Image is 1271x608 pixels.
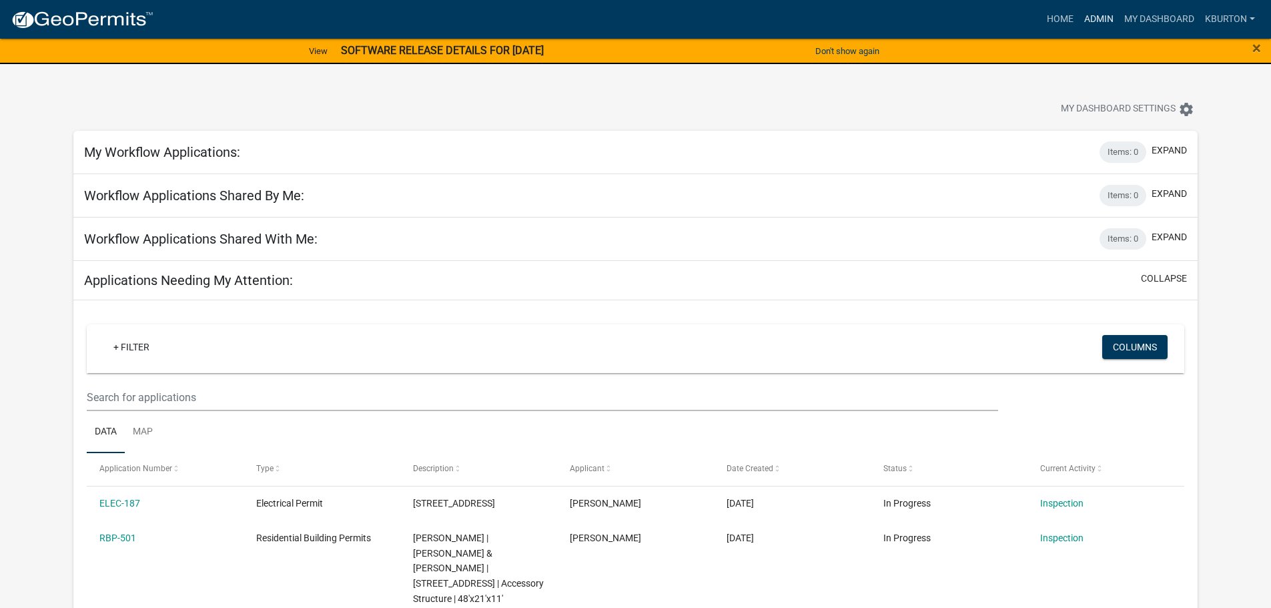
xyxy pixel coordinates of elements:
button: Close [1252,40,1261,56]
a: + Filter [103,335,160,359]
button: expand [1152,230,1187,244]
button: My Dashboard Settingssettings [1050,96,1205,122]
span: Description [413,464,454,473]
span: 09/08/2025 [727,498,754,509]
a: Home [1041,7,1079,32]
i: settings [1178,101,1194,117]
a: Admin [1079,7,1119,32]
datatable-header-cell: Type [244,453,400,485]
datatable-header-cell: Description [400,453,557,485]
div: Items: 0 [1100,185,1146,206]
button: collapse [1141,272,1187,286]
span: Residential Building Permits [256,533,371,543]
datatable-header-cell: Status [870,453,1027,485]
a: Inspection [1040,533,1084,543]
a: Map [125,411,161,454]
a: RBP-501 [99,533,136,543]
span: 318 E Main St | 2924 S 50 W [413,498,495,509]
a: kburton [1200,7,1260,32]
a: Inspection [1040,498,1084,509]
span: Date Created [727,464,773,473]
strong: SOFTWARE RELEASE DETAILS FOR [DATE] [341,44,544,57]
span: 09/08/2025 [727,533,754,543]
span: Application Number [99,464,172,473]
h5: Workflow Applications Shared By Me: [84,188,304,204]
a: ELEC-187 [99,498,140,509]
button: Columns [1102,335,1168,359]
h5: My Workflow Applications: [84,144,240,160]
datatable-header-cell: Application Number [87,453,244,485]
button: expand [1152,143,1187,158]
span: In Progress [883,498,931,509]
input: Search for applications [87,384,997,411]
span: Type [256,464,274,473]
div: Items: 0 [1100,228,1146,250]
h5: Applications Needing My Attention: [84,272,293,288]
datatable-header-cell: Date Created [714,453,871,485]
span: My Dashboard Settings [1061,101,1176,117]
span: Status [883,464,907,473]
button: expand [1152,187,1187,201]
h5: Workflow Applications Shared With Me: [84,231,318,247]
span: Applicant [570,464,604,473]
a: View [304,40,333,62]
span: Electrical Permit [256,498,323,509]
span: Current Activity [1040,464,1096,473]
span: × [1252,39,1261,57]
datatable-header-cell: Applicant [557,453,714,485]
datatable-header-cell: Current Activity [1027,453,1184,485]
a: Data [87,411,125,454]
span: Kenny Whited [570,533,641,543]
span: In Progress [883,533,931,543]
span: Jacob Bowman [570,498,641,509]
a: My Dashboard [1119,7,1200,32]
div: Items: 0 [1100,141,1146,163]
button: Don't show again [810,40,885,62]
